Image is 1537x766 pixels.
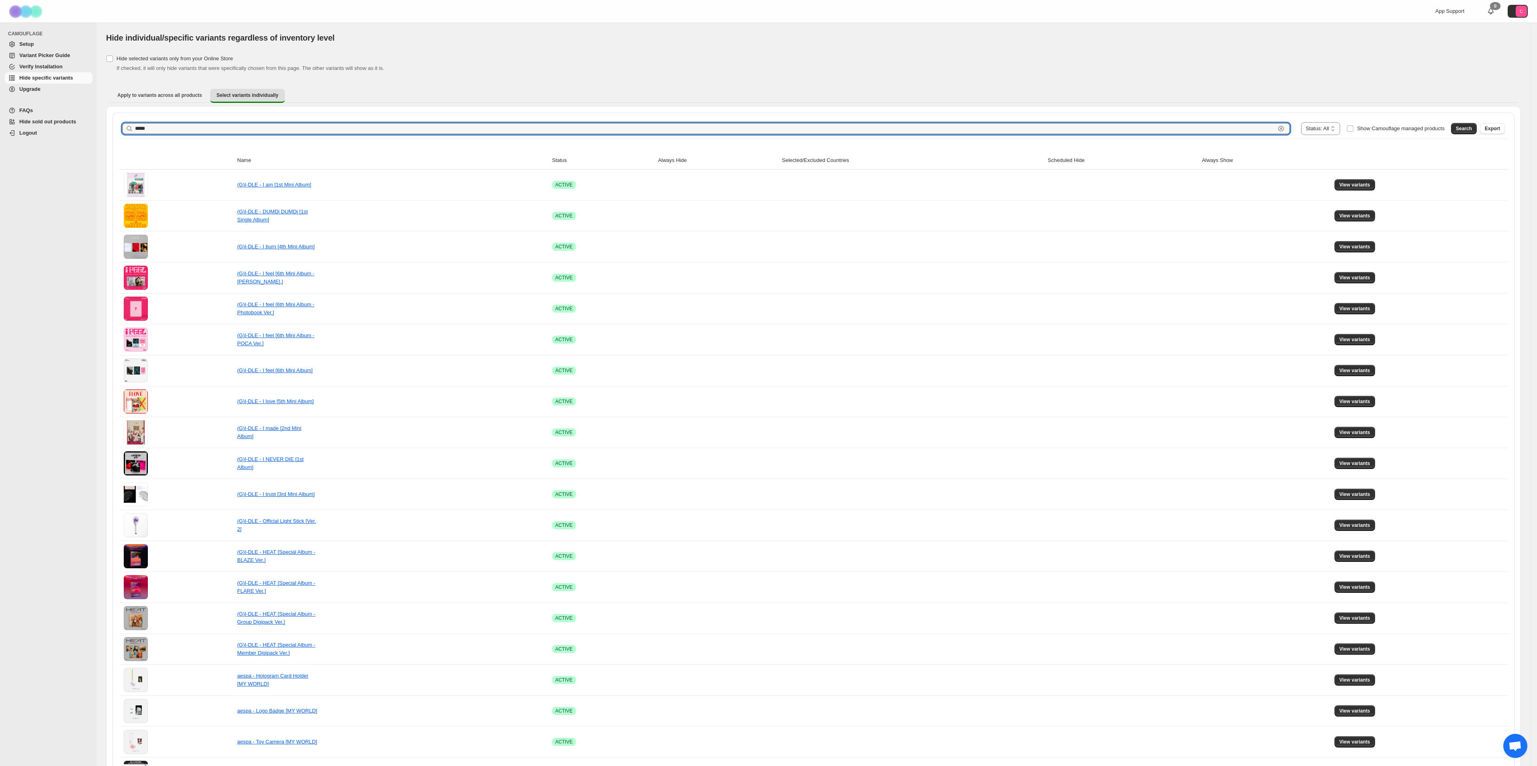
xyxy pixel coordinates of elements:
[237,332,314,346] a: (G)I-DLE - I feel [6th Mini Album - POCA Ver.]
[1339,244,1370,250] span: View variants
[555,305,573,312] span: ACTIVE
[1334,612,1375,624] button: View variants
[6,0,47,23] img: Camouflage
[1339,646,1370,652] span: View variants
[124,204,148,228] img: (G)I-DLE - DUMDi DUMDi [1st Single Album]
[237,491,315,497] a: (G)I-DLE - I trust [3rd Mini Album]
[124,699,148,723] img: aespa - Logo Badge [MY WORLD]
[1334,551,1375,562] button: View variants
[124,297,148,321] img: (G)I-DLE - I feel [6th Mini Album - Photobook Ver.]
[124,606,148,630] img: (G)I-DLE - HEAT [Special Album - Group Digipack Ver.]
[1339,367,1370,374] span: View variants
[555,553,573,559] span: ACTIVE
[237,367,313,373] a: (G)I-DLE - I feel [6th Mini Album]
[555,584,573,590] span: ACTIVE
[124,358,148,383] img: (G)I-DLE - I feel [6th Mini Album]
[1487,7,1495,15] a: 0
[19,52,70,58] span: Variant Picker Guide
[1199,152,1332,170] th: Always Show
[550,152,656,170] th: Status
[237,301,314,315] a: (G)I-DLE - I feel [6th Mini Album - Photobook Ver.]
[555,646,573,652] span: ACTIVE
[1516,6,1527,17] span: Avatar with initials C
[5,84,92,95] a: Upgrade
[237,673,308,687] a: aespa - Hologram Card Holder [MY WORLD]
[1334,458,1375,469] button: View variants
[117,92,202,98] span: Apply to variants across all products
[1045,152,1199,170] th: Scheduled Hide
[1334,272,1375,283] button: View variants
[1334,396,1375,407] button: View variants
[1339,213,1370,219] span: View variants
[19,75,73,81] span: Hide specific variants
[1334,705,1375,717] button: View variants
[124,513,148,537] img: (G)I-DLE - Official Light Stick [Ver. 2]
[124,482,148,506] img: (G)I-DLE - I trust [3rd Mini Album]
[210,89,285,103] button: Select variants individually
[1339,460,1370,467] span: View variants
[217,92,278,98] span: Select variants individually
[124,575,148,599] img: (G)I-DLE - HEAT [Special Album - FLARE Ver.]
[1339,522,1370,528] span: View variants
[237,270,314,285] a: (G)I-DLE - I feel [6th Mini Album - [PERSON_NAME].]
[19,86,41,92] span: Upgrade
[237,611,315,625] a: (G)I-DLE - HEAT [Special Album - Group Digipack Ver.]
[555,367,573,374] span: ACTIVE
[1277,125,1285,133] button: Clear
[1334,643,1375,655] button: View variants
[1334,520,1375,531] button: View variants
[124,668,148,692] img: aespa - Hologram Card Holder [MY WORLD]
[5,61,92,72] a: Verify Installation
[19,41,34,47] span: Setup
[1456,125,1472,132] span: Search
[1451,123,1477,134] button: Search
[555,677,573,683] span: ACTIVE
[19,63,63,70] span: Verify Installation
[555,244,573,250] span: ACTIVE
[124,328,148,352] img: (G)I-DLE - I feel [6th Mini Album - POCA Ver.]
[124,451,148,475] img: (G)I-DLE - I NEVER DIE [1st Album]
[5,127,92,139] a: Logout
[124,544,148,568] img: (G)I-DLE - HEAT [Special Album - BLAZE Ver.]
[1480,123,1505,134] button: Export
[235,152,549,170] th: Name
[1339,615,1370,621] span: View variants
[555,274,573,281] span: ACTIVE
[555,708,573,714] span: ACTIVE
[8,31,92,37] span: CAMOUFLAGE
[124,173,148,197] img: (G)I-DLE - I am [1st Mini Album]
[1334,210,1375,221] button: View variants
[19,107,33,113] span: FAQs
[1334,582,1375,593] button: View variants
[1490,2,1500,10] div: 0
[1339,274,1370,281] span: View variants
[237,580,315,594] a: (G)I-DLE - HEAT [Special Album - FLARE Ver.]
[237,642,315,656] a: (G)I-DLE - HEAT [Special Album - Member Digipack Ver.]
[237,739,317,745] a: aespa - Toy Camera [MY WORLD]
[237,708,317,714] a: aespa - Logo Badge [MY WORLD]
[5,39,92,50] a: Setup
[1339,553,1370,559] span: View variants
[1334,674,1375,686] button: View variants
[237,549,315,563] a: (G)I-DLE - HEAT [Special Album - BLAZE Ver.]
[1339,584,1370,590] span: View variants
[237,209,308,223] a: (G)I-DLE - DUMDi DUMDi [1st Single Album]
[1339,305,1370,312] span: View variants
[117,55,233,61] span: Hide selected variants only from your Online Store
[1520,9,1523,14] text: C
[555,460,573,467] span: ACTIVE
[1339,708,1370,714] span: View variants
[780,152,1045,170] th: Selected/Excluded Countries
[237,518,316,532] a: (G)I-DLE - Official Light Stick [Ver. 2]
[1503,734,1527,758] a: Open chat
[5,105,92,116] a: FAQs
[117,65,384,71] span: If checked, it will only hide variants that were specifically chosen from this page. The other va...
[555,491,573,498] span: ACTIVE
[1357,125,1445,131] span: Show Camouflage managed products
[1339,336,1370,343] span: View variants
[1334,489,1375,500] button: View variants
[555,398,573,405] span: ACTIVE
[555,213,573,219] span: ACTIVE
[19,119,76,125] span: Hide sold out products
[237,425,301,439] a: (G)I-DLE - I made [2nd Mini Album]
